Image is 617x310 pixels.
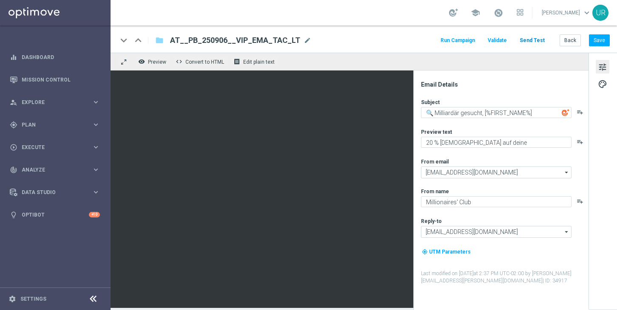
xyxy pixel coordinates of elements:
a: Mission Control [22,68,100,91]
div: Dashboard [10,46,100,68]
span: Execute [22,145,92,150]
button: Send Test [518,35,546,46]
button: playlist_add [577,198,583,205]
img: optiGenie.svg [562,109,569,116]
i: arrow_drop_down [563,226,571,237]
div: Data Studio [10,189,92,196]
div: Plan [10,121,92,129]
span: Explore [22,100,92,105]
button: tune [596,60,609,73]
span: | ID: 34917 [543,278,567,284]
button: Back [560,34,581,46]
label: From name [421,188,449,195]
a: Dashboard [22,46,100,68]
i: equalizer [10,54,17,61]
span: school [471,8,480,17]
span: Edit plain text [243,59,275,65]
button: lightbulb Optibot +10 [9,211,100,218]
a: Settings [20,296,46,302]
span: AT__PB_250906__VIP_EMA_TAC_LT [170,35,300,45]
i: track_changes [10,166,17,174]
i: play_circle_outline [10,144,17,151]
button: playlist_add [577,138,583,145]
span: Validate [488,37,507,43]
span: Plan [22,122,92,127]
div: Email Details [421,81,588,88]
i: keyboard_arrow_right [92,121,100,129]
label: Reply-to [421,218,442,225]
i: arrow_drop_down [563,167,571,178]
button: Save [589,34,610,46]
div: Analyze [10,166,92,174]
label: Last modified on [DATE] at 2:37 PM UTC-02:00 by [PERSON_NAME][EMAIL_ADDRESS][PERSON_NAME][DOMAIN_... [421,270,588,285]
i: keyboard_arrow_right [92,166,100,174]
span: UTM Parameters [429,249,471,255]
a: [PERSON_NAME]keyboard_arrow_down [541,6,592,19]
i: person_search [10,99,17,106]
button: remove_red_eye Preview [136,56,170,67]
i: keyboard_arrow_right [92,143,100,151]
label: Preview text [421,129,452,135]
div: Optibot [10,203,100,226]
i: lightbulb [10,211,17,219]
i: receipt [233,58,240,65]
button: Validate [486,35,508,46]
i: keyboard_arrow_right [92,188,100,196]
span: Convert to HTML [185,59,224,65]
button: my_location UTM Parameters [421,247,472,256]
span: mode_edit [304,37,311,44]
div: UR [592,5,608,21]
span: palette [598,79,607,90]
span: code [176,58,182,65]
i: settings [9,295,16,303]
span: Preview [148,59,166,65]
div: Execute [10,144,92,151]
button: palette [596,77,609,90]
button: equalizer Dashboard [9,54,100,61]
button: code Convert to HTML [173,56,228,67]
div: Mission Control [10,68,100,91]
span: tune [598,62,607,73]
span: keyboard_arrow_down [582,8,591,17]
button: folder [154,34,165,47]
button: playlist_add [577,109,583,116]
span: Data Studio [22,190,92,195]
input: Select [421,166,572,178]
button: Data Studio keyboard_arrow_right [9,189,100,196]
div: +10 [89,212,100,217]
i: gps_fixed [10,121,17,129]
button: person_search Explore keyboard_arrow_right [9,99,100,106]
div: Explore [10,99,92,106]
input: Select [421,226,572,238]
i: folder [155,35,164,45]
label: From email [421,158,449,165]
i: remove_red_eye [138,58,145,65]
span: Analyze [22,167,92,172]
button: Mission Control [9,76,100,83]
button: receipt Edit plain text [231,56,279,67]
button: track_changes Analyze keyboard_arrow_right [9,166,100,173]
button: gps_fixed Plan keyboard_arrow_right [9,121,100,128]
i: my_location [422,249,428,255]
button: play_circle_outline Execute keyboard_arrow_right [9,144,100,151]
a: Optibot [22,203,89,226]
i: keyboard_arrow_right [92,98,100,106]
button: Run Campaign [439,35,476,46]
label: Subject [421,99,440,106]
